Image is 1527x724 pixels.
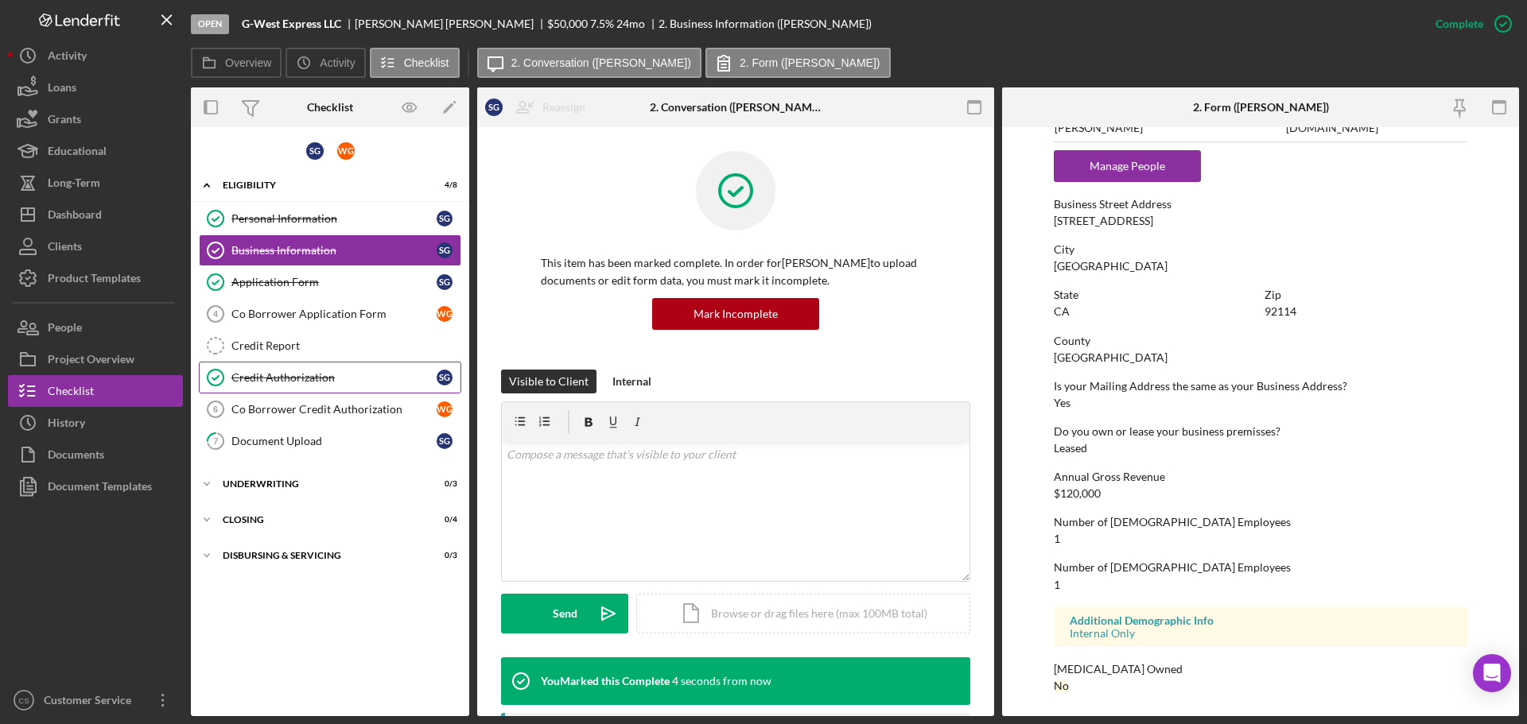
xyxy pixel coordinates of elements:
[437,433,453,449] div: S G
[8,230,183,262] a: Clients
[231,244,437,257] div: Business Information
[8,439,183,470] button: Documents
[1054,679,1069,692] div: No
[429,479,457,489] div: 0 / 3
[231,276,437,288] div: Application Form
[1054,288,1257,301] div: State
[191,48,282,78] button: Overview
[1054,159,1201,172] a: Manage People
[650,101,822,114] div: 2. Conversation ([PERSON_NAME])
[740,56,880,69] label: 2. Form ([PERSON_NAME])
[48,407,85,443] div: History
[1054,425,1467,438] div: Do you own or lease your business premisses?
[242,17,341,30] b: G-West Express LLC
[604,370,659,393] button: Internal
[541,675,670,687] div: You Marked this Complete
[223,479,418,489] div: Underwriting
[213,309,219,319] tspan: 4
[590,17,614,30] div: 7.5 %
[1054,532,1060,545] div: 1
[48,230,82,266] div: Clients
[652,298,819,330] button: Mark Incomplete
[1062,150,1193,182] div: Manage People
[231,403,437,416] div: Co Borrower Credit Authorization
[1054,260,1168,273] div: [GEOGRAPHIC_DATA]
[213,405,218,414] tspan: 6
[320,56,355,69] label: Activity
[542,91,585,123] div: Reassign
[541,254,931,290] p: This item has been marked complete. In order for [PERSON_NAME] to upload documents or edit form d...
[231,371,437,384] div: Credit Authorization
[8,684,183,716] button: CSCustomer Service
[8,262,183,294] button: Product Templates
[231,212,437,225] div: Personal Information
[429,515,457,525] div: 0 / 4
[8,407,183,439] button: History
[404,56,449,69] label: Checklist
[547,17,588,30] span: $50,000
[437,211,453,226] div: S G
[8,312,183,343] a: People
[1054,397,1070,409] div: Yes
[477,91,601,123] button: SGReassign
[1265,305,1296,318] div: 92114
[48,343,134,379] div: Project Overview
[1054,516,1467,528] div: Number of [DEMOGRAPHIC_DATA] Employees
[8,343,183,375] button: Project Overview
[1054,198,1467,211] div: Business Street Address
[501,370,596,393] button: Visible to Client
[8,135,183,167] a: Educational
[370,48,460,78] button: Checklist
[1193,101,1329,114] div: 2. Form ([PERSON_NAME])
[694,298,778,330] div: Mark Incomplete
[199,362,461,393] a: Credit AuthorizationSG
[1265,288,1467,301] div: Zip
[477,48,701,78] button: 2. Conversation ([PERSON_NAME])
[485,99,503,116] div: S G
[48,375,94,411] div: Checklist
[1054,470,1467,483] div: Annual Gross Revenue
[48,312,82,347] div: People
[231,339,460,352] div: Credit Report
[199,393,461,425] a: 6Co Borrower Credit AuthorizationWG
[659,17,872,30] div: 2. Business Information ([PERSON_NAME])
[48,470,152,506] div: Document Templates
[437,242,453,258] div: S G
[8,72,183,103] button: Loans
[612,370,651,393] div: Internal
[437,370,453,385] div: S G
[1054,380,1467,393] div: Is your Mailing Address the same as your Business Address?
[1054,335,1467,347] div: County
[48,167,100,203] div: Long-Term
[1054,561,1467,574] div: Number of [DEMOGRAPHIC_DATA] Employees
[1054,579,1060,591] div: 1
[48,262,141,298] div: Product Templates
[231,435,437,447] div: Document Upload
[1054,487,1101,500] div: $120,000
[8,40,183,72] button: Activity
[223,551,418,560] div: Disbursing & Servicing
[8,375,183,407] button: Checklist
[8,199,183,230] button: Dashboard
[1420,8,1519,40] button: Complete
[223,515,418,525] div: Closing
[199,330,461,362] a: Credit Report
[1054,243,1467,256] div: City
[18,696,29,705] text: CS
[8,167,183,199] a: Long-Term
[511,56,691,69] label: 2. Conversation ([PERSON_NAME])
[501,594,628,633] button: Send
[48,72,76,107] div: Loans
[355,17,547,30] div: [PERSON_NAME] [PERSON_NAME]
[199,234,461,266] a: Business InformationSG
[1054,442,1087,455] div: Leased
[40,684,143,720] div: Customer Service
[225,56,271,69] label: Overview
[8,103,183,135] button: Grants
[48,199,102,234] div: Dashboard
